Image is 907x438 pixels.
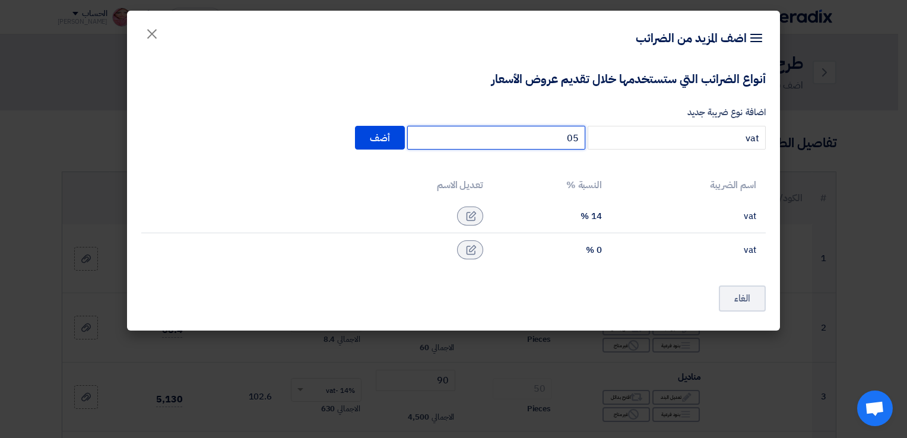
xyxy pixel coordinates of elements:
[491,71,766,87] h4: أنواع الضرائب التي ستستخدمها خلال تقديم عروض الأسعار
[502,245,602,255] div: 0 %
[636,30,766,46] h4: اضف المزيد من الضرائب
[588,126,766,150] input: اسم الضريبة
[857,391,893,426] div: Open chat
[355,126,405,150] button: أضف
[719,285,766,312] button: الغاء
[611,233,766,267] td: vat
[611,199,766,233] td: vat
[141,171,493,199] th: تعديل الاسم
[493,171,611,199] th: النسبة %
[407,126,585,150] input: النسبة
[502,211,602,221] div: 14 %
[135,19,169,43] button: Close
[145,15,159,51] span: ×
[611,171,766,199] th: اسم الضريبة
[141,106,766,119] label: اضافة نوع ضريبة جديد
